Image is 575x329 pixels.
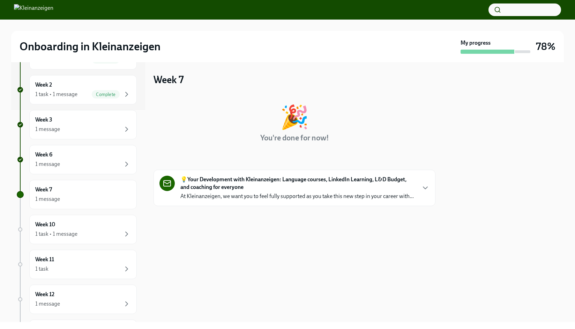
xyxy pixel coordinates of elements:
[17,250,137,279] a: Week 111 task
[35,151,52,159] h6: Week 6
[35,160,60,168] div: 1 message
[17,215,137,244] a: Week 101 task • 1 message
[35,116,52,124] h6: Week 3
[35,195,60,203] div: 1 message
[35,186,52,193] h6: Week 7
[35,221,55,228] h6: Week 10
[536,40,555,53] h3: 78%
[35,291,54,298] h6: Week 12
[92,92,120,97] span: Complete
[180,192,414,200] p: At Kleinanzeigen, we want you to feel fully supported as you take this new step in your career wi...
[154,73,184,86] h3: Week 7
[35,265,48,273] div: 1 task
[260,133,329,143] h4: You're done for now!
[35,90,77,98] div: 1 task • 1 message
[17,180,137,209] a: Week 71 message
[35,300,60,308] div: 1 message
[461,39,491,47] strong: My progress
[35,256,54,263] h6: Week 11
[17,75,137,104] a: Week 21 task • 1 messageComplete
[17,285,137,314] a: Week 121 message
[280,105,309,129] div: 🎉
[35,125,60,133] div: 1 message
[17,145,137,174] a: Week 61 message
[20,39,160,53] h2: Onboarding in Kleinanzeigen
[14,4,53,15] img: Kleinanzeigen
[180,176,416,191] strong: 💡Your Development with Kleinanzeigen: Language courses, LinkedIn Learning, L&D Budget, and coachi...
[17,110,137,139] a: Week 31 message
[35,81,52,89] h6: Week 2
[35,230,77,238] div: 1 task • 1 message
